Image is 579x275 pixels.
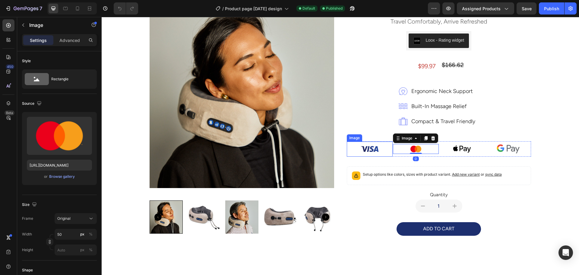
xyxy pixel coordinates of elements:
img: gempages_552430879104828215-8f8dd938-a02e-4e4c-b684-5189d98f9e72.png [395,127,418,137]
button: 7 [2,2,45,14]
input: https://example.com/image.jpg [27,160,92,171]
div: Source [22,100,43,108]
span: Assigned Products [462,5,501,12]
div: Image [299,119,312,124]
p: WHAT’S IN THE BOX [340,255,396,268]
img: preview-image [27,117,92,155]
p: built-in massage relief [310,83,365,96]
div: 0 [311,139,317,144]
div: Style [22,58,31,64]
div: $166.62 [340,42,429,54]
span: sync data [384,155,400,160]
div: px [80,247,84,253]
label: Height [22,247,33,253]
p: Settings [30,37,47,43]
button: Browse gallery [49,174,75,180]
p: Advanced [59,37,80,43]
button: % [79,231,86,238]
img: gempages_552430879104828215-90e8e45f-cfe2-4ad8-859d-20d703dbab41.png [349,124,372,140]
span: Default [302,6,315,11]
input: px% [55,245,97,255]
span: / [222,5,224,12]
span: Add new variant [350,155,378,160]
span: Save [522,6,532,11]
p: ergonomic neck support [310,68,371,81]
p: MATERIALS [261,255,293,268]
button: px [87,246,94,254]
div: Quantity [245,174,430,182]
input: quantity [329,183,346,196]
p: compact & travel friendly [310,98,374,111]
p: DESCRIPTION [81,255,119,268]
button: Loox - Rating widget [307,17,367,31]
div: Undo/Redo [114,2,138,14]
button: Publish [539,2,564,14]
div: % [89,247,93,253]
iframe: To enrich screen reader interactions, please activate Accessibility in Grammarly extension settings [102,17,579,275]
div: Browse gallery [49,174,75,179]
div: Shape [22,267,33,273]
div: Rectangle [51,72,88,86]
span: or [378,155,400,160]
button: Assigned Products [457,2,514,14]
button: increment [346,183,361,196]
button: Carousel Next Arrow [220,197,228,204]
span: Published [326,6,343,11]
button: % [79,246,86,254]
button: decrement [314,183,329,196]
span: Original [57,216,71,221]
p: SPECIFICATIONS [167,255,214,268]
input: px% [55,229,97,240]
img: loox.png [312,20,319,27]
div: Image [246,118,259,124]
label: Frame [22,216,33,221]
p: Image [29,21,81,29]
div: $99.97 [245,42,335,56]
div: Loox - Rating widget [324,20,362,27]
div: px [80,232,84,237]
div: 450 [6,64,14,69]
div: Size [22,201,38,209]
div: Publish [544,5,559,12]
div: ADD TO CART [321,208,353,216]
img: gempages_552430879104828215-d24f1454-989f-4d45-8e1c-7770a66066ec.png [257,125,280,140]
span: or [44,173,48,180]
p: Setup options like colors, sizes with product variant. [261,155,400,161]
button: Save [517,2,536,14]
span: Product page [DATE] design [225,5,282,12]
div: % [89,232,93,237]
label: Width [22,232,32,237]
button: Original [55,213,97,224]
div: Open Intercom Messenger [558,245,573,260]
button: ADD TO CART [295,205,379,219]
p: 7 [40,5,42,12]
button: px [87,231,94,238]
div: Beta [5,110,14,115]
img: gempages_552430879104828215-3ffef36c-cda1-4dcd-8313-f9aac973ea81.png [307,127,322,137]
